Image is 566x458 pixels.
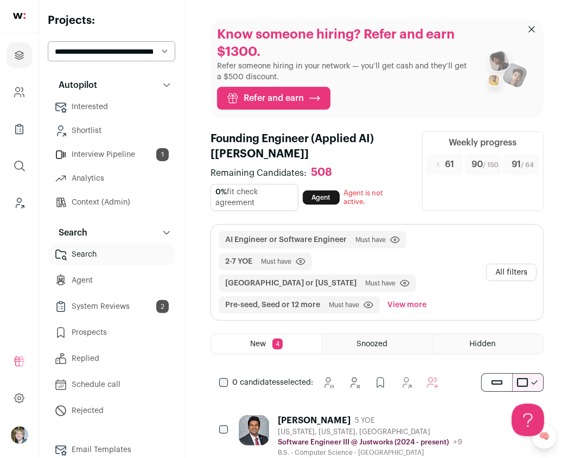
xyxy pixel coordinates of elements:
a: System Reviews2 [48,296,175,317]
p: Refer someone hiring in your network — you’ll get cash and they’ll get a $500 discount. [217,61,472,82]
span: 90 [472,158,498,171]
button: AI Engineer or Software Engineer [225,234,347,245]
button: Add to Prospects [370,372,391,393]
p: Software Engineer III @ Justworks (2024 - present) [278,438,449,447]
a: Agent [48,270,175,291]
span: New [250,340,266,348]
div: 508 [311,166,332,180]
span: Must have [355,236,386,244]
span: / 150 [483,162,498,168]
span: / 64 [521,162,534,168]
a: Interview Pipeline1 [48,144,175,166]
img: wellfound-shorthand-0d5821cbd27db2630d0214b213865d53afaa358527fdda9d0ea32b1df1b89c2c.svg [13,13,26,19]
button: [GEOGRAPHIC_DATA] or [US_STATE] [225,278,357,289]
span: 5 YOE [355,416,374,425]
img: referral_people_group_2-7c1ec42c15280f3369c0665c33c00ed472fd7f6af9dd0ec46c364f9a93ccf9a4.png [481,46,529,98]
a: Analytics [48,168,175,189]
span: Must have [261,257,291,266]
span: Must have [365,279,396,288]
a: Projects [7,42,32,68]
button: Search [48,222,175,244]
a: Refer and earn [217,87,330,110]
h1: Founding Engineer (Applied AI) [[PERSON_NAME]] [211,131,409,162]
span: selected: [232,377,313,388]
a: Leads (Backoffice) [7,190,32,216]
a: Company Lists [7,116,32,142]
button: Hide [344,372,365,393]
span: 4 [272,339,283,349]
h2: Projects: [48,13,175,28]
span: Remaining Candidates: [211,167,307,180]
div: [US_STATE], [US_STATE], [GEOGRAPHIC_DATA] [278,428,462,436]
a: Replied [48,348,175,370]
button: Autopilot [48,74,175,96]
span: 2 [156,300,169,313]
img: 6494470-medium_jpg [11,427,28,444]
button: Add to Autopilot [422,372,443,393]
p: Autopilot [52,79,97,92]
iframe: Toggle Customer Support [512,404,544,436]
span: Snoozed [357,340,387,348]
span: Must have [329,301,359,309]
span: 1 [156,148,169,161]
a: Interested [48,96,175,118]
a: Company and ATS Settings [7,79,32,105]
button: Pre-seed, Seed or 12 more [225,300,320,310]
span: 61 [445,158,454,171]
button: 2-7 YOE [225,256,252,267]
a: Schedule call [48,374,175,396]
a: Prospects [48,322,175,343]
a: 🧠 [531,423,557,449]
div: fit check agreement [211,184,298,211]
a: Rejected [48,400,175,422]
span: Hidden [469,340,495,348]
span: 91 [512,158,534,171]
a: Context (Admin) [48,192,175,213]
img: 948ab413013ac1df8ad70488bd0b0571f4982450036f3ba8ef191fe637ae1d94 [239,415,269,446]
p: Know someone hiring? Refer and earn $1300. [217,26,472,61]
span: +9 [453,438,462,446]
a: Shortlist [48,120,175,142]
a: Snoozed [322,334,433,354]
a: Agent [303,190,340,205]
div: B.S. - Computer Science - [GEOGRAPHIC_DATA] [278,448,462,457]
a: Search [48,244,175,265]
p: Search [52,226,87,239]
button: All filters [486,264,537,281]
button: Add to Shortlist [396,372,417,393]
a: Hidden [433,334,543,354]
span: 0 candidates [232,379,280,386]
span: 0% [215,188,227,196]
button: Open dropdown [11,427,28,444]
button: View more [385,296,429,314]
div: Weekly progress [449,136,517,149]
button: Snooze [317,372,339,393]
span: Agent is not active. [344,189,384,205]
div: [PERSON_NAME] [278,415,351,426]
